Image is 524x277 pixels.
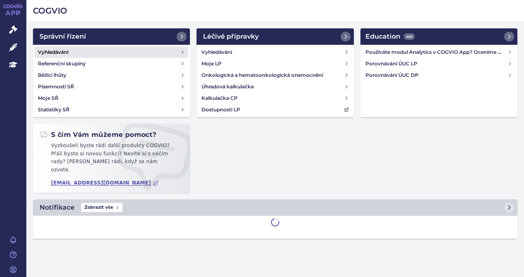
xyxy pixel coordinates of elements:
a: Referenční skupiny [35,58,188,69]
a: Dostupnosti LP [198,104,352,115]
a: Education439 [360,28,517,45]
h4: Moje LP [201,60,222,68]
h4: Statistiky SŘ [38,106,70,114]
h4: Onkologická a hematoonkologická onemocnění [201,71,323,79]
p: Vyzkoušeli byste rádi další produkty COGVIO? Přáli byste si novou funkci? Nevíte si s něčím rady?... [40,142,183,177]
a: NotifikaceZobrazit vše [33,199,517,216]
a: Vyhledávání [35,46,188,58]
a: Písemnosti SŘ [35,81,188,92]
a: Statistiky SŘ [35,104,188,115]
h4: Vyhledávání [38,48,68,56]
h2: COGVIO [33,5,517,16]
a: Léčivé přípravky [196,28,353,45]
span: Zobrazit vše [81,203,122,212]
h2: Správní řízení [40,32,86,42]
h2: Léčivé přípravky [203,32,259,42]
h4: Referenční skupiny [38,60,86,68]
h4: Kalkulačka CP [201,94,238,102]
h2: Education [365,32,415,42]
a: Kalkulačka CP [198,92,352,104]
h2: S čím Vám můžeme pomoct? [40,130,157,139]
h4: Úhradová kalkulačka [201,83,254,91]
h4: Běžící lhůty [38,71,66,79]
a: Používáte modul Analytics v COGVIO App? Oceníme Vaši zpětnou vazbu! [362,46,516,58]
a: Porovnávání ÚUC LP [362,58,516,69]
a: Onkologická a hematoonkologická onemocnění [198,69,352,81]
a: Vyhledávání [198,46,352,58]
h4: Písemnosti SŘ [38,83,74,91]
a: Správní řízení [33,28,190,45]
h4: Vyhledávání [201,48,232,56]
h4: Dostupnosti LP [201,106,240,114]
a: Běžící lhůty [35,69,188,81]
a: [EMAIL_ADDRESS][DOMAIN_NAME] [51,180,159,186]
a: Porovnávání ÚUC DP [362,69,516,81]
a: Úhradová kalkulačka [198,81,352,92]
h2: Notifikace [40,203,75,212]
a: Moje LP [198,58,352,69]
h4: Porovnávání ÚUC LP [365,60,508,68]
h4: Používáte modul Analytics v COGVIO App? Oceníme Vaši zpětnou vazbu! [365,48,508,56]
a: Moje SŘ [35,92,188,104]
h4: Porovnávání ÚUC DP [365,71,508,79]
h4: Moje SŘ [38,94,58,102]
span: 439 [404,33,415,40]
